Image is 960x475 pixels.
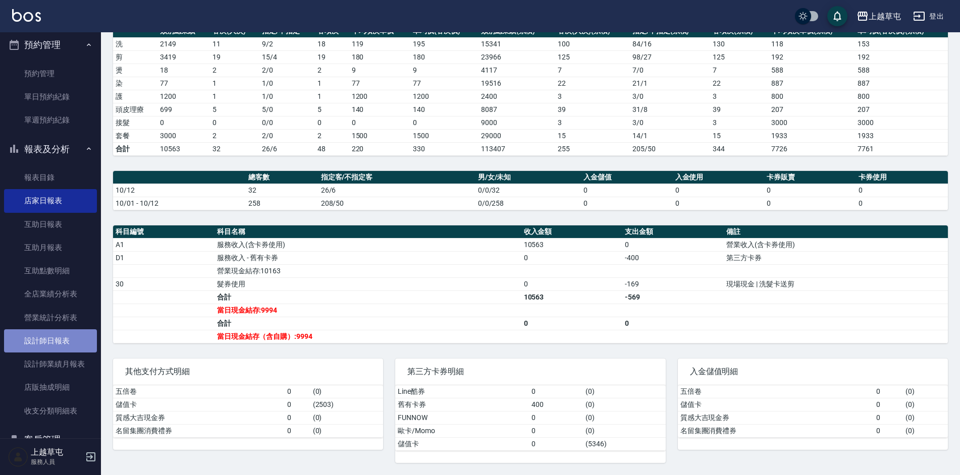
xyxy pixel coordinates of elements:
[581,171,673,184] th: 入金儲值
[690,367,936,377] span: 入金儲值明細
[855,116,948,129] td: 3000
[315,77,349,90] td: 1
[855,103,948,116] td: 207
[478,142,556,155] td: 113407
[555,64,629,77] td: 7
[521,290,623,304] td: 10563
[710,37,769,50] td: 130
[622,290,724,304] td: -569
[581,197,673,210] td: 0
[410,103,478,116] td: 140
[285,424,310,437] td: 0
[210,116,259,129] td: 0
[395,398,529,411] td: 舊有卡券
[215,304,521,317] td: 當日現金結存:9994
[475,171,581,184] th: 男/女/未知
[710,129,769,142] td: 15
[407,367,653,377] span: 第三方卡券明細
[555,142,629,155] td: 255
[855,129,948,142] td: 1933
[710,64,769,77] td: 7
[521,225,623,239] th: 收入金額
[395,411,529,424] td: FUNNOW
[769,129,855,142] td: 1933
[622,238,724,251] td: 0
[349,129,411,142] td: 1500
[157,64,210,77] td: 18
[4,32,97,58] button: 預約管理
[855,64,948,77] td: 588
[113,197,246,210] td: 10/01 - 10/12
[285,385,310,398] td: 0
[410,129,478,142] td: 1500
[113,90,157,103] td: 護
[673,171,765,184] th: 入金使用
[349,50,411,64] td: 180
[583,398,666,411] td: ( 0 )
[630,142,710,155] td: 205/50
[4,427,97,453] button: 客戶管理
[4,282,97,306] a: 全店業績分析表
[4,213,97,236] a: 互助日報表
[622,225,724,239] th: 支出金額
[769,50,855,64] td: 192
[529,385,583,398] td: 0
[673,184,765,197] td: 0
[678,424,874,437] td: 名留集團消費禮券
[410,116,478,129] td: 0
[4,236,97,259] a: 互助月報表
[113,385,285,398] td: 五倍卷
[555,50,629,64] td: 125
[855,142,948,155] td: 7761
[113,238,215,251] td: A1
[395,424,529,437] td: 歐卡/Momo
[259,50,315,64] td: 15 / 4
[764,184,856,197] td: 0
[395,437,529,450] td: 儲值卡
[478,37,556,50] td: 15341
[478,103,556,116] td: 8087
[259,142,315,155] td: 26/6
[210,103,259,116] td: 5
[215,238,521,251] td: 服務收入(含卡券使用)
[310,424,384,437] td: ( 0 )
[210,90,259,103] td: 1
[909,7,948,26] button: 登出
[903,411,948,424] td: ( 0 )
[630,64,710,77] td: 7 / 0
[315,90,349,103] td: 1
[410,50,478,64] td: 180
[113,398,285,411] td: 儲值卡
[125,367,371,377] span: 其他支付方式明細
[113,251,215,264] td: D1
[903,385,948,398] td: ( 0 )
[678,411,874,424] td: 質感大吉現金券
[521,238,623,251] td: 10563
[856,171,948,184] th: 卡券使用
[318,171,475,184] th: 指定客/不指定客
[478,77,556,90] td: 19516
[4,329,97,352] a: 設計師日報表
[827,6,847,26] button: save
[259,64,315,77] td: 2 / 0
[349,64,411,77] td: 9
[874,424,902,437] td: 0
[315,129,349,142] td: 2
[246,171,318,184] th: 總客數
[410,142,478,155] td: 330
[4,85,97,108] a: 單日預約紀錄
[724,277,948,290] td: 現場現金 | 洗髮卡送剪
[113,142,157,155] td: 合計
[4,62,97,85] a: 預約管理
[555,129,629,142] td: 15
[157,77,210,90] td: 77
[210,142,259,155] td: 32
[215,264,521,277] td: 營業現金結存:10163
[856,184,948,197] td: 0
[874,385,902,398] td: 0
[4,166,97,189] a: 報表目錄
[410,64,478,77] td: 9
[31,447,82,457] h5: 上越草屯
[4,108,97,132] a: 單週預約紀錄
[4,136,97,162] button: 報表及分析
